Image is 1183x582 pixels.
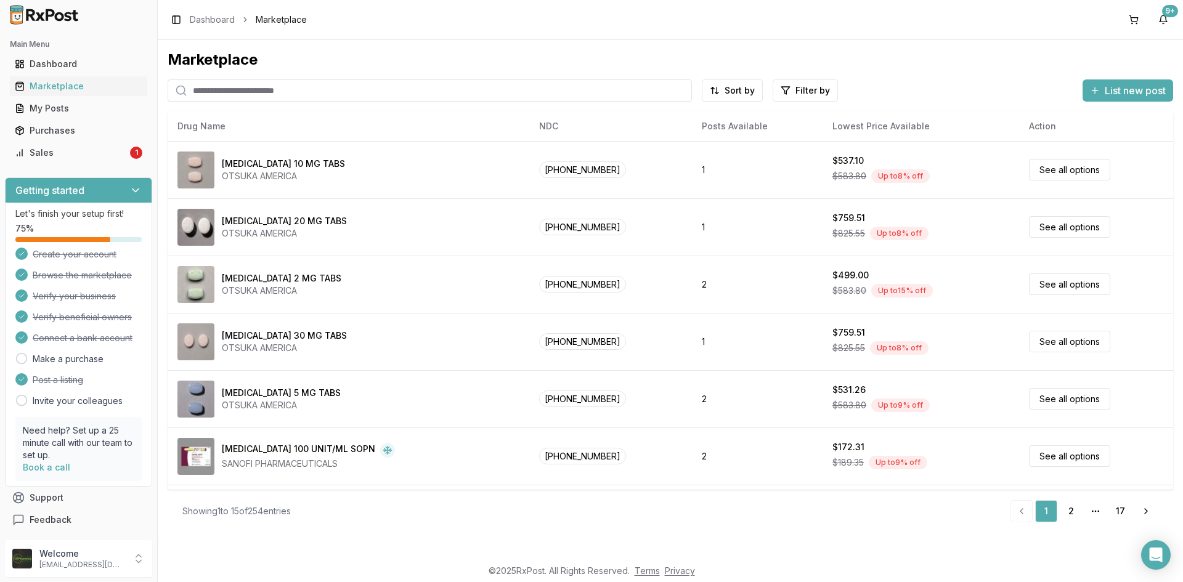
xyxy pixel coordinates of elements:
a: See all options [1029,159,1110,180]
span: Create your account [33,248,116,261]
span: Connect a bank account [33,332,132,344]
img: Abilify 10 MG TABS [177,152,214,188]
h3: Getting started [15,183,84,198]
a: See all options [1029,331,1110,352]
a: See all options [1029,388,1110,410]
a: Privacy [665,565,695,576]
button: My Posts [5,99,152,118]
div: $537.10 [832,155,864,167]
th: Lowest Price Available [823,111,1019,141]
span: $583.80 [832,399,866,411]
span: $583.80 [832,285,866,297]
div: Up to 9 % off [869,456,927,469]
div: Up to 8 % off [871,169,930,183]
h2: Main Menu [10,39,147,49]
a: See all options [1029,273,1110,295]
a: Make a purchase [33,353,104,365]
td: 2 [692,256,823,313]
td: 2 [692,370,823,427]
p: Welcome [39,548,125,560]
span: Post a listing [33,374,83,386]
a: 2 [1060,500,1082,522]
p: Need help? Set up a 25 minute call with our team to set up. [23,424,134,461]
button: Sales1 [5,143,152,163]
td: 1 [692,485,823,542]
div: $759.51 [832,212,865,224]
span: List new post [1105,83,1166,98]
div: $531.26 [832,384,866,396]
div: My Posts [15,102,142,115]
td: 2 [692,427,823,485]
div: 1 [130,147,142,159]
button: List new post [1083,79,1173,102]
div: Up to 8 % off [870,341,929,355]
img: RxPost Logo [5,5,84,25]
button: Support [5,487,152,509]
div: Sales [15,147,128,159]
nav: pagination [1010,500,1158,522]
a: Sales1 [10,142,147,164]
div: Showing 1 to 15 of 254 entries [182,505,291,517]
div: Marketplace [15,80,142,92]
span: $825.55 [832,227,865,240]
div: [MEDICAL_DATA] 100 UNIT/ML SOPN [222,443,375,458]
img: Abilify 20 MG TABS [177,209,214,246]
span: Feedback [30,514,71,526]
div: Purchases [15,124,142,137]
span: Browse the marketplace [33,269,132,281]
img: Abilify 2 MG TABS [177,266,214,303]
span: Filter by [795,84,830,97]
div: $172.31 [832,441,864,453]
a: Invite your colleagues [33,395,123,407]
div: [MEDICAL_DATA] 10 MG TABS [222,158,345,170]
div: OTSUKA AMERICA [222,170,345,182]
div: $499.00 [832,269,869,281]
div: $759.51 [832,326,865,339]
img: Abilify 30 MG TABS [177,323,214,360]
span: 75 % [15,222,34,235]
div: OTSUKA AMERICA [222,399,341,411]
th: Posts Available [692,111,823,141]
div: Up to 8 % off [870,227,929,240]
div: [MEDICAL_DATA] 20 MG TABS [222,215,347,227]
div: OTSUKA AMERICA [222,227,347,240]
div: Up to 15 % off [871,284,933,297]
a: Dashboard [190,14,235,26]
button: Dashboard [5,54,152,74]
button: Feedback [5,509,152,531]
td: 1 [692,313,823,370]
a: Dashboard [10,53,147,75]
span: [PHONE_NUMBER] [539,276,626,293]
a: Purchases [10,119,147,142]
div: Open Intercom Messenger [1141,540,1171,570]
span: Sort by [725,84,755,97]
img: Abilify 5 MG TABS [177,381,214,418]
p: Let's finish your setup first! [15,208,142,220]
div: [MEDICAL_DATA] 5 MG TABS [222,387,341,399]
span: [PHONE_NUMBER] [539,161,626,178]
a: Terms [635,565,660,576]
td: 1 [692,141,823,198]
img: User avatar [12,549,32,568]
button: Sort by [702,79,763,102]
span: [PHONE_NUMBER] [539,333,626,350]
div: [MEDICAL_DATA] 30 MG TABS [222,329,347,342]
button: 9+ [1153,10,1173,30]
span: $583.80 [832,170,866,182]
span: Marketplace [256,14,307,26]
td: 1 [692,198,823,256]
div: Marketplace [168,50,1173,70]
th: Action [1019,111,1173,141]
a: Marketplace [10,75,147,97]
div: SANOFI PHARMACEUTICALS [222,458,395,470]
div: OTSUKA AMERICA [222,285,341,297]
img: Admelog SoloStar 100 UNIT/ML SOPN [177,438,214,475]
a: See all options [1029,445,1110,467]
button: Purchases [5,121,152,140]
div: OTSUKA AMERICA [222,342,347,354]
a: Go to next page [1134,500,1158,522]
a: 1 [1035,500,1057,522]
p: [EMAIL_ADDRESS][DOMAIN_NAME] [39,560,125,570]
span: Verify your business [33,290,116,302]
span: Verify beneficial owners [33,311,132,323]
